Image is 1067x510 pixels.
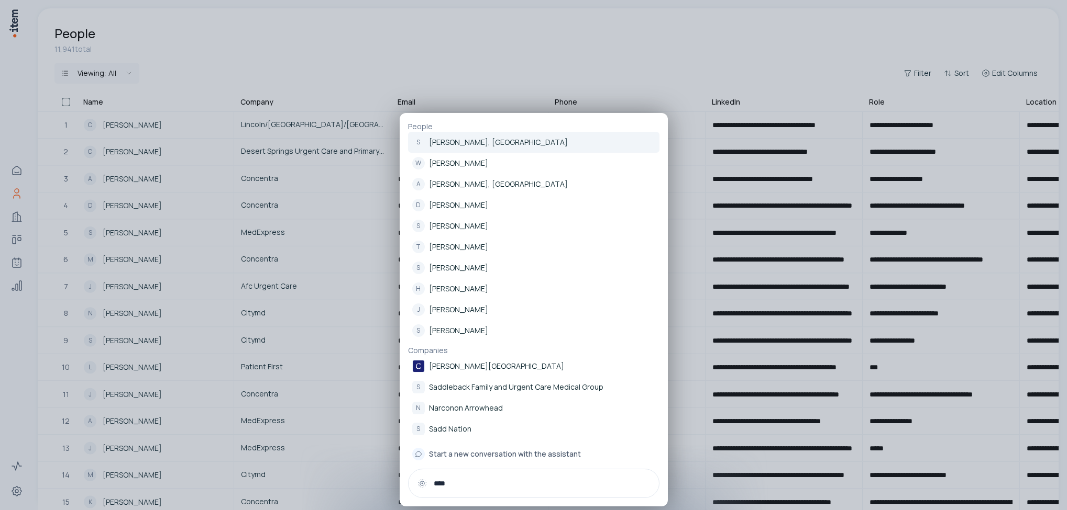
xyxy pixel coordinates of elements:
div: S [412,324,425,337]
a: T[PERSON_NAME] [408,236,659,257]
p: [PERSON_NAME] [429,221,488,231]
img: Craddock Health Center [412,360,425,372]
a: S[PERSON_NAME] [408,257,659,278]
a: [PERSON_NAME][GEOGRAPHIC_DATA] [408,356,659,377]
p: [PERSON_NAME] [429,263,488,273]
p: [PERSON_NAME] [429,284,488,294]
div: PeopleS[PERSON_NAME], [GEOGRAPHIC_DATA]W[PERSON_NAME]A[PERSON_NAME], [GEOGRAPHIC_DATA]D[PERSON_NA... [400,113,668,506]
div: H [412,282,425,295]
a: H[PERSON_NAME] [408,278,659,299]
p: [PERSON_NAME] [429,200,488,210]
a: S[PERSON_NAME], [GEOGRAPHIC_DATA] [408,132,659,153]
div: J [412,303,425,316]
p: Sadd Nation [429,424,471,434]
p: Companies [408,345,659,356]
span: Start a new conversation with the assistant [429,449,581,459]
p: [PERSON_NAME] [429,158,488,168]
p: [PERSON_NAME][GEOGRAPHIC_DATA] [429,361,564,371]
div: N [412,402,425,414]
a: J[PERSON_NAME] [408,299,659,320]
a: W[PERSON_NAME] [408,153,659,174]
p: [PERSON_NAME], [GEOGRAPHIC_DATA] [429,179,568,189]
a: S[PERSON_NAME] [408,320,659,341]
div: S [412,423,425,435]
p: [PERSON_NAME] [429,325,488,336]
div: W [412,157,425,169]
p: People [408,121,659,132]
p: [PERSON_NAME], [GEOGRAPHIC_DATA] [429,137,568,148]
button: Start a new conversation with the assistant [408,444,659,464]
a: S[PERSON_NAME] [408,216,659,236]
a: A[PERSON_NAME], [GEOGRAPHIC_DATA] [408,174,659,195]
a: D[PERSON_NAME] [408,195,659,216]
div: S [412,381,425,393]
a: NNarconon Arrowhead [408,398,659,418]
div: S [412,220,425,232]
p: [PERSON_NAME] [429,242,488,252]
div: D [412,199,425,211]
a: SSaddleback Family and Urgent Care Medical Group [408,377,659,398]
div: A [412,178,425,190]
a: SSadd Nation [408,418,659,439]
div: T [412,241,425,253]
div: S [412,136,425,149]
p: Saddleback Family and Urgent Care Medical Group [429,382,603,392]
div: S [412,262,425,274]
p: [PERSON_NAME] [429,304,488,315]
p: Narconon Arrowhead [429,403,503,413]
